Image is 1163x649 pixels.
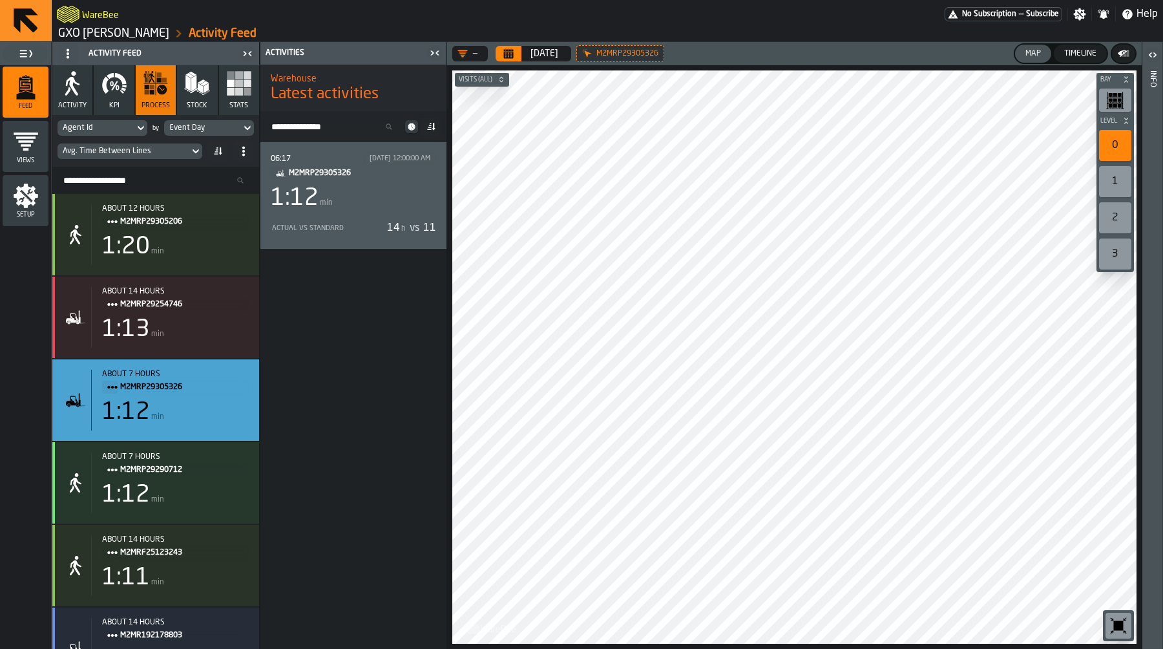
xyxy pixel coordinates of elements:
[271,153,436,165] div: Start: 9/24/2025, 6:17:16 AM - End: 9/24/2025, 1:18:53 PM
[945,7,1062,21] a: link-to-/wh/i/baca6aa3-d1fc-43c0-a604-2a1c9d5db74d/pricing/
[1098,76,1120,83] span: Bay
[3,103,48,110] span: Feed
[102,317,150,343] div: 1:13
[1103,610,1134,641] div: button-toolbar-undefined
[102,204,249,213] div: about 12 hours
[63,123,129,133] div: DropdownMenuValue-agentId
[102,482,150,508] div: 1:12
[151,495,164,504] span: min
[151,412,164,421] span: min
[320,198,333,207] span: min
[1096,236,1134,272] div: button-toolbar-undefined
[58,120,147,136] div: DropdownMenuValue-agentId
[120,463,238,477] span: M2MRP29290712
[1142,42,1162,649] header: Info
[3,175,48,227] li: menu Setup
[945,7,1062,21] div: Menu Subscription
[102,618,249,643] div: Title
[1026,10,1059,19] span: Subscribe
[271,71,436,84] h2: Sub Title
[109,101,120,110] span: KPI
[1108,615,1129,636] svg: Reset zoom and position
[102,370,249,379] div: about 7 hours
[271,224,351,233] div: Actual vs Standard
[102,535,249,560] div: Title
[1092,8,1115,21] label: button-toggle-Notifications
[271,154,361,164] div: 06:17
[102,452,249,462] div: about 7 hours
[102,535,249,544] div: Start: 9/24/2025, 12:04:07 AM - End: 9/24/2025, 1:09:38 PM
[260,42,446,65] header: Activities
[102,204,249,229] div: Title
[102,618,249,627] div: Start: 9/24/2025, 12:05:09 AM - End: 9/24/2025, 1:20:58 PM
[102,618,249,627] div: about 14 hours
[271,186,319,211] div: 1:12
[151,247,164,256] span: min
[52,525,259,606] div: stat-
[1099,130,1131,161] div: 0
[1096,73,1134,86] button: button-
[3,211,48,218] span: Setup
[3,67,48,118] li: menu Feed
[151,578,164,587] span: min
[58,27,169,41] a: link-to-/wh/i/baca6aa3-d1fc-43c0-a604-2a1c9d5db74d/simulations
[1098,118,1120,125] span: Level
[52,194,259,275] div: stat-
[1144,45,1162,68] label: button-toggle-Open
[102,452,249,462] div: Start: 9/24/2025, 6:19:35 AM - End: 9/24/2025, 1:21:16 PM
[120,546,238,560] span: M2MRF25123243
[229,101,248,110] span: Stats
[1099,202,1131,233] div: 2
[102,452,249,477] div: Title
[271,153,436,180] div: Title
[530,48,558,59] div: [DATE]
[120,380,238,394] span: M2MRP29305326
[102,287,249,312] div: Title
[596,49,658,58] span: M2MRP29305326
[1096,86,1134,114] div: button-toolbar-undefined
[1096,127,1134,164] div: button-toolbar-undefined
[57,26,607,41] nav: Breadcrumb
[102,370,249,394] div: Title
[426,45,444,61] label: button-toggle-Close me
[401,224,406,233] span: h
[102,204,249,213] div: Start: 9/24/2025, 1:51:01 AM - End: 9/24/2025, 5:54:51 AM
[962,10,1016,19] span: No Subscription
[523,41,566,67] button: Select date range
[455,73,509,86] button: button-
[1096,164,1134,200] div: button-toolbar-undefined
[151,330,164,339] span: min
[1112,45,1135,63] button: button-
[1148,68,1157,646] div: Info
[120,628,238,643] span: M2MR192178803
[55,43,238,64] div: Activity Feed
[187,101,207,110] span: Stock
[1059,49,1102,58] div: Timeline
[120,215,238,229] span: M2MRP29305206
[102,399,150,425] div: 1:12
[102,535,249,544] div: about 14 hours
[260,65,446,111] div: title-Latest activities
[102,370,249,379] div: Start: 9/24/2025, 6:17:16 AM - End: 9/24/2025, 1:18:53 PM
[82,8,119,21] h2: Sub Title
[52,442,259,524] div: stat-
[457,48,477,59] div: DropdownMenuValue-
[141,101,170,110] span: process
[1099,239,1131,270] div: 3
[169,123,236,133] div: DropdownMenuValue-eventDay
[1137,6,1158,22] span: Help
[102,565,150,591] div: 1:11
[1054,45,1107,63] button: button-Timeline
[271,84,379,105] span: Latest activities
[1015,45,1051,63] button: button-Map
[496,46,521,61] button: Select date range Select date range
[102,287,249,296] div: about 14 hours
[1116,6,1163,22] label: button-toggle-Help
[58,101,87,110] span: Activity
[289,166,426,180] span: M2MRP29305326
[1096,200,1134,236] div: button-toolbar-undefined
[452,46,488,61] div: DropdownMenuValue-
[164,120,254,136] div: DropdownMenuValue-eventDay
